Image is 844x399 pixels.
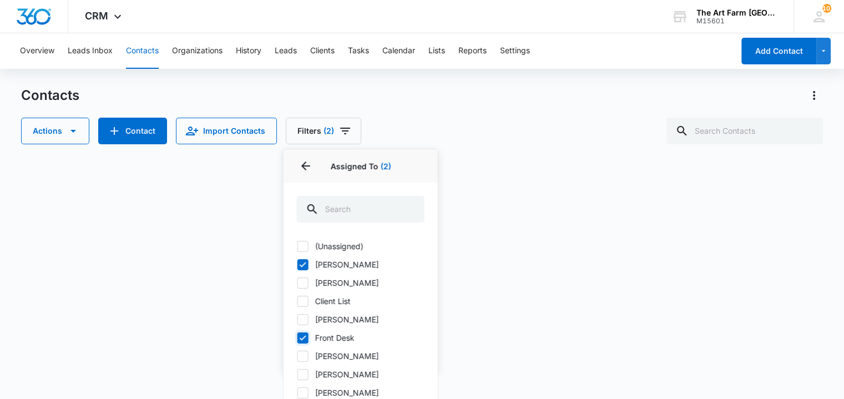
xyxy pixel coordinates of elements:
span: 101 [822,4,831,13]
button: Add Contact [98,118,167,144]
label: [PERSON_NAME] [297,314,424,325]
button: Settings [500,33,530,69]
button: Lists [428,33,445,69]
button: Back [297,157,315,175]
button: Leads Inbox [68,33,113,69]
div: account name [696,8,777,17]
button: Filters [286,118,361,144]
button: Clients [310,33,335,69]
label: Front Desk [297,332,424,344]
label: [PERSON_NAME] [297,350,424,362]
p: Assigned To [297,160,424,172]
button: History [236,33,261,69]
label: Client List [297,295,424,307]
button: Tasks [348,33,369,69]
button: Actions [21,118,89,144]
label: [PERSON_NAME] [297,368,424,380]
label: (Unassigned) [297,240,424,252]
button: Calendar [382,33,415,69]
label: [PERSON_NAME] [297,387,424,398]
span: (2) [380,161,391,171]
button: Contacts [126,33,159,69]
div: account id [696,17,777,25]
button: Import Contacts [176,118,277,144]
label: [PERSON_NAME] [297,277,424,289]
button: Add Contact [741,38,816,64]
span: (2) [324,127,334,135]
span: CRM [85,10,108,22]
button: Organizations [172,33,223,69]
input: Search Contacts [666,118,823,144]
input: Search [297,196,424,223]
div: notifications count [822,4,831,13]
button: Reports [458,33,487,69]
label: [PERSON_NAME] [297,259,424,270]
button: Leads [275,33,297,69]
h1: Contacts [21,87,79,104]
button: Actions [805,87,823,104]
button: Overview [20,33,54,69]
